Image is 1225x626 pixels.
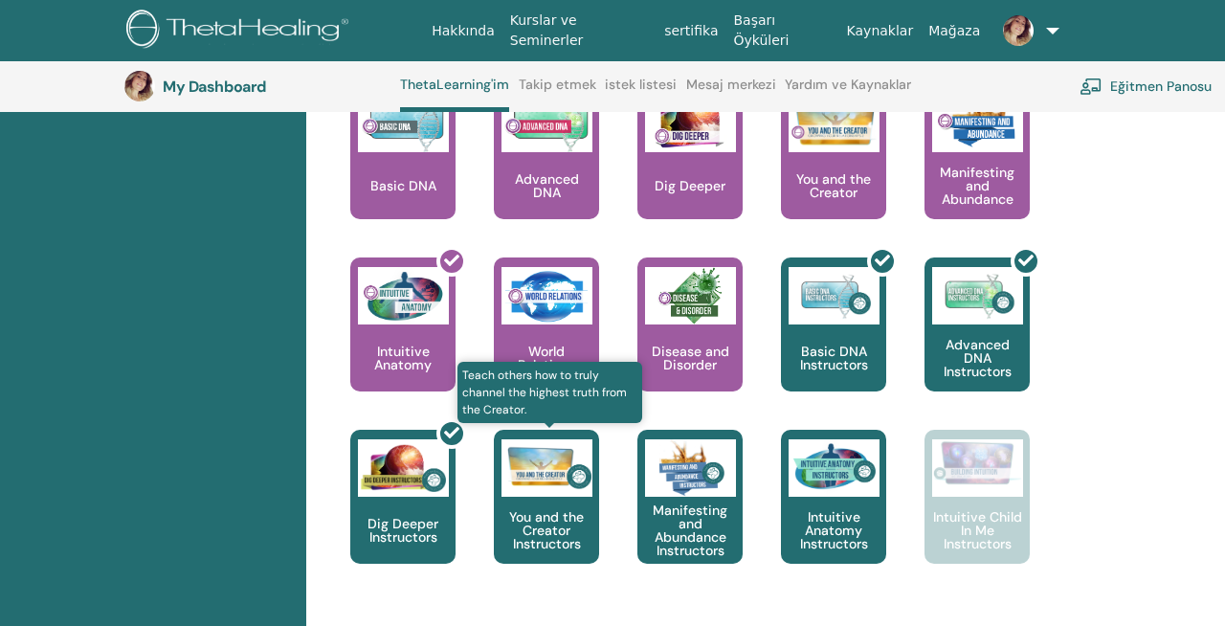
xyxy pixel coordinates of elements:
[645,439,736,497] img: Manifesting and Abundance Instructors
[1003,15,1034,46] img: default.jpg
[494,257,599,430] a: World Relations World Relations
[358,95,449,152] img: Basic DNA
[637,345,743,371] p: Disease and Disorder
[350,345,456,371] p: Intuitive Anatomy
[657,13,725,49] a: sertifika
[726,3,839,58] a: Başarı Öyküleri
[645,267,736,324] img: Disease and Disorder
[502,3,657,58] a: Kurslar ve Seminerler
[350,517,456,544] p: Dig Deeper Instructors
[686,77,776,107] a: Mesaj merkezi
[1080,65,1212,107] a: Eğitmen Panosu
[126,10,355,53] img: logo.png
[924,338,1030,378] p: Advanced DNA Instructors
[350,430,456,602] a: Dig Deeper Instructors Dig Deeper Instructors
[501,95,592,152] img: Advanced DNA
[400,77,509,112] a: ThetaLearning'im
[789,439,880,497] img: Intuitive Anatomy Instructors
[921,13,988,49] a: Mağaza
[494,172,599,199] p: Advanced DNA
[494,430,599,602] a: Teach others how to truly channel the highest truth from the Creator. You and the Creator Instruc...
[358,439,449,497] img: Dig Deeper Instructors
[781,257,886,430] a: Basic DNA Instructors Basic DNA Instructors
[350,85,456,257] a: Basic DNA Basic DNA
[924,510,1030,550] p: Intuitive Child In Me Instructors
[637,85,743,257] a: Dig Deeper Dig Deeper
[350,257,456,430] a: Intuitive Anatomy Intuitive Anatomy
[932,95,1023,152] img: Manifesting and Abundance
[781,510,886,550] p: Intuitive Anatomy Instructors
[924,85,1030,257] a: Manifesting and Abundance Manifesting and Abundance
[637,430,743,602] a: Manifesting and Abundance Instructors Manifesting and Abundance Instructors
[781,430,886,602] a: Intuitive Anatomy Instructors Intuitive Anatomy Instructors
[501,439,592,497] img: You and the Creator Instructors
[645,95,736,152] img: Dig Deeper
[637,257,743,430] a: Disease and Disorder Disease and Disorder
[494,85,599,257] a: Advanced DNA Advanced DNA
[163,78,354,96] h3: My Dashboard
[781,85,886,257] a: You and the Creator You and the Creator
[637,503,743,557] p: Manifesting and Abundance Instructors
[924,257,1030,430] a: Advanced DNA Instructors Advanced DNA Instructors
[605,77,677,107] a: istek listesi
[839,13,922,49] a: Kaynaklar
[494,510,599,550] p: You and the Creator Instructors
[789,267,880,324] img: Basic DNA Instructors
[519,77,596,107] a: Takip etmek
[924,430,1030,602] a: Intuitive Child In Me Instructors Intuitive Child In Me Instructors
[924,166,1030,206] p: Manifesting and Abundance
[785,77,911,107] a: Yardım ve Kaynaklar
[358,267,449,324] img: Intuitive Anatomy
[494,345,599,371] p: World Relations
[501,267,592,324] img: World Relations
[647,179,733,192] p: Dig Deeper
[781,345,886,371] p: Basic DNA Instructors
[932,439,1023,486] img: Intuitive Child In Me Instructors
[457,362,642,423] span: Teach others how to truly channel the highest truth from the Creator.
[1080,78,1102,95] img: chalkboard-teacher.svg
[932,267,1023,324] img: Advanced DNA Instructors
[424,13,502,49] a: Hakkında
[789,95,880,147] img: You and the Creator
[124,71,155,101] img: default.jpg
[781,172,886,199] p: You and the Creator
